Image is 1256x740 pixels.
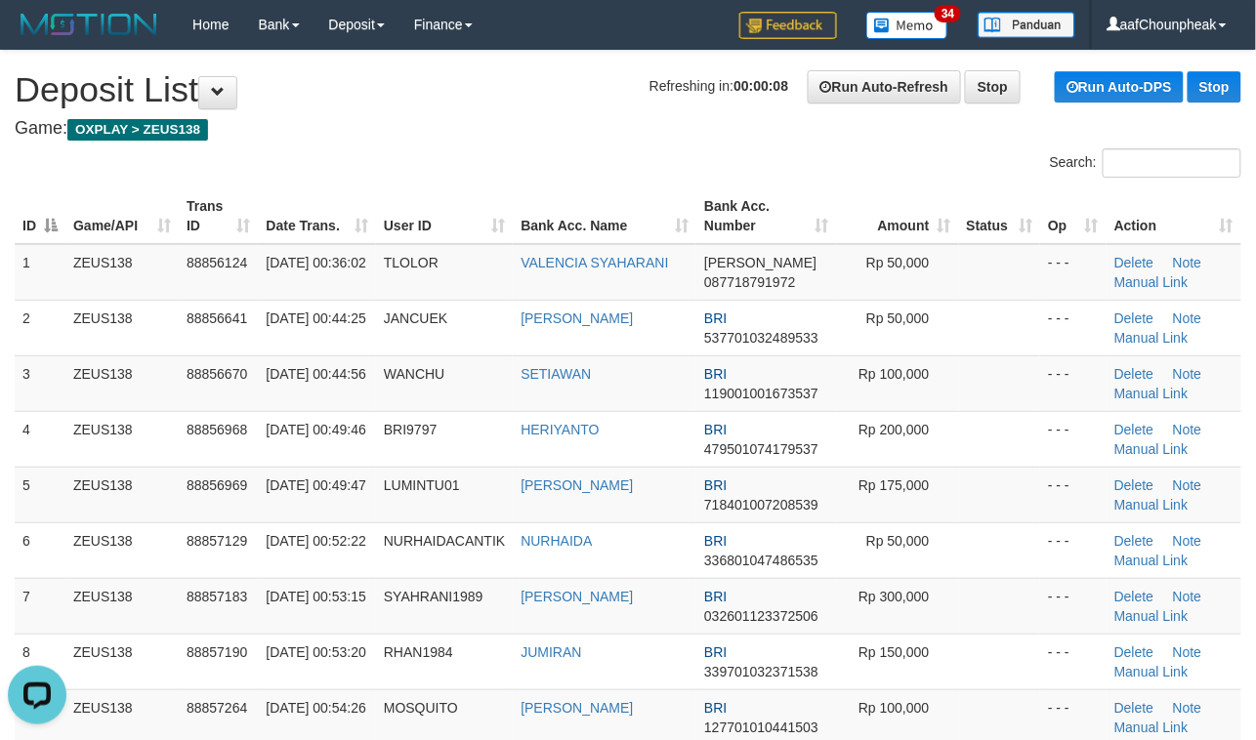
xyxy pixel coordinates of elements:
[65,188,179,244] th: Game/API: activate to sort column ascending
[836,188,958,244] th: Amount: activate to sort column ascending
[15,411,65,467] td: 4
[521,255,668,270] a: VALENCIA SYAHARANI
[858,477,929,493] span: Rp 175,000
[1055,71,1184,103] a: Run Auto-DPS
[866,255,930,270] span: Rp 50,000
[15,10,163,39] img: MOTION_logo.png
[808,70,961,103] a: Run Auto-Refresh
[858,644,929,660] span: Rp 150,000
[266,422,365,437] span: [DATE] 00:49:46
[704,644,727,660] span: BRI
[384,644,453,660] span: RHAN1984
[1040,355,1107,411] td: - - -
[521,422,599,437] a: HERIYANTO
[935,5,961,22] span: 34
[1114,533,1153,549] a: Delete
[1114,330,1189,346] a: Manual Link
[704,255,816,270] span: [PERSON_NAME]
[187,533,247,549] span: 88857129
[521,700,633,716] a: [PERSON_NAME]
[704,386,818,401] span: Copy 119001001673537 to clipboard
[704,497,818,513] span: Copy 718401007208539 to clipboard
[965,70,1021,103] a: Stop
[187,422,247,437] span: 88856968
[1040,467,1107,522] td: - - -
[65,300,179,355] td: ZEUS138
[521,310,633,326] a: [PERSON_NAME]
[1173,700,1202,716] a: Note
[187,700,247,716] span: 88857264
[696,188,836,244] th: Bank Acc. Number: activate to sort column ascending
[1040,578,1107,634] td: - - -
[266,700,365,716] span: [DATE] 00:54:26
[384,255,439,270] span: TLOLOR
[15,119,1241,139] h4: Game:
[733,78,788,94] strong: 00:00:08
[521,366,591,382] a: SETIAWAN
[704,664,818,679] span: Copy 339701032371538 to clipboard
[521,589,633,604] a: [PERSON_NAME]
[1173,644,1202,660] a: Note
[384,700,458,716] span: MOSQUITO
[15,70,1241,109] h1: Deposit List
[384,589,483,604] span: SYAHRANI1989
[1114,589,1153,604] a: Delete
[704,366,727,382] span: BRI
[858,422,929,437] span: Rp 200,000
[1114,274,1189,290] a: Manual Link
[65,522,179,578] td: ZEUS138
[8,8,66,66] button: Open LiveChat chat widget
[266,533,365,549] span: [DATE] 00:52:22
[858,700,929,716] span: Rp 100,000
[1114,255,1153,270] a: Delete
[704,719,818,735] span: Copy 127701010441503 to clipboard
[704,330,818,346] span: Copy 537701032489533 to clipboard
[1173,422,1202,437] a: Note
[1173,533,1202,549] a: Note
[1107,188,1241,244] th: Action: activate to sort column ascending
[704,608,818,624] span: Copy 032601123372506 to clipboard
[521,644,581,660] a: JUMIRAN
[704,441,818,457] span: Copy 479501074179537 to clipboard
[187,310,247,326] span: 88856641
[1114,553,1189,568] a: Manual Link
[15,634,65,689] td: 8
[1173,589,1202,604] a: Note
[1114,477,1153,493] a: Delete
[1114,310,1153,326] a: Delete
[376,188,513,244] th: User ID: activate to sort column ascending
[866,310,930,326] span: Rp 50,000
[866,12,948,39] img: Button%20Memo.svg
[187,589,247,604] span: 88857183
[1114,719,1189,735] a: Manual Link
[187,255,247,270] span: 88856124
[704,477,727,493] span: BRI
[65,244,179,301] td: ZEUS138
[1040,634,1107,689] td: - - -
[65,467,179,522] td: ZEUS138
[521,533,592,549] a: NURHAIDA
[15,300,65,355] td: 2
[266,644,365,660] span: [DATE] 00:53:20
[1173,255,1202,270] a: Note
[1114,366,1153,382] a: Delete
[1103,148,1241,178] input: Search:
[15,355,65,411] td: 3
[866,533,930,549] span: Rp 50,000
[179,188,258,244] th: Trans ID: activate to sort column ascending
[187,366,247,382] span: 88856670
[1114,664,1189,679] a: Manual Link
[266,366,365,382] span: [DATE] 00:44:56
[704,422,727,437] span: BRI
[1114,608,1189,624] a: Manual Link
[739,12,837,39] img: Feedback.jpg
[1173,310,1202,326] a: Note
[1040,411,1107,467] td: - - -
[858,366,929,382] span: Rp 100,000
[266,589,365,604] span: [DATE] 00:53:15
[384,533,505,549] span: NURHAIDACANTIK
[1114,422,1153,437] a: Delete
[1188,71,1241,103] a: Stop
[1050,148,1241,178] label: Search:
[15,522,65,578] td: 6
